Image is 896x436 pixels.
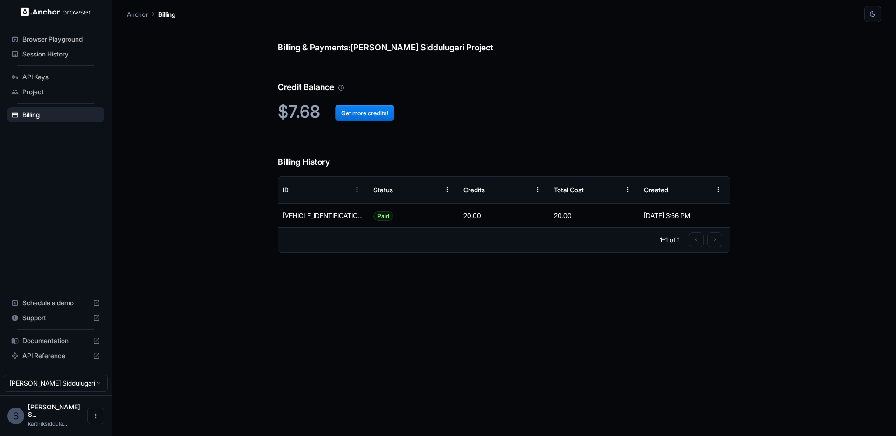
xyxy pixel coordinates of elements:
h2: $7.68 [278,102,730,122]
button: Open menu [87,408,104,424]
span: Session History [22,49,100,59]
h6: Credit Balance [278,62,730,94]
span: Schedule a demo [22,298,89,308]
h6: Billing History [278,137,730,169]
div: Total Cost [554,186,584,194]
div: API Reference [7,348,104,363]
button: Menu [619,181,636,198]
div: API Keys [7,70,104,84]
button: Menu [529,181,546,198]
button: Sort [512,181,529,198]
span: Project [22,87,100,97]
span: Sai Karthik Siddulugari [28,403,80,418]
div: Browser Playground [7,32,104,47]
span: Support [22,313,89,323]
div: ID [283,186,289,194]
span: Documentation [22,336,89,345]
button: Menu [439,181,455,198]
p: Billing [158,9,175,19]
div: Project [7,84,104,99]
span: Paid [374,204,393,228]
span: Billing [22,110,100,120]
div: 3EG32222L93389439 [278,203,369,227]
button: Menu [349,181,365,198]
p: 1–1 of 1 [660,235,679,245]
div: Support [7,310,104,325]
div: S [7,408,24,424]
button: Get more credits! [335,105,394,121]
button: Sort [602,181,619,198]
button: Menu [710,181,727,198]
nav: breadcrumb [127,9,175,19]
img: Anchor Logo [21,7,91,16]
svg: Your credit balance will be consumed as you use the API. Visit the usage page to view a breakdown... [338,84,344,91]
div: 20.00 [459,203,549,227]
div: Schedule a demo [7,295,104,310]
div: Billing [7,107,104,122]
div: Status [373,186,393,194]
p: Anchor [127,9,148,19]
button: Sort [332,181,349,198]
div: Created [644,186,668,194]
div: [DATE] 3:56 PM [644,204,725,227]
span: Browser Playground [22,35,100,44]
span: karthiksiddulagari@gmail.com [28,420,67,427]
div: Credits [463,186,485,194]
h6: Billing & Payments: [PERSON_NAME] Siddulugari Project [278,22,730,55]
span: API Keys [22,72,100,82]
span: API Reference [22,351,89,360]
div: 20.00 [549,203,640,227]
div: Session History [7,47,104,62]
button: Sort [422,181,439,198]
button: Sort [693,181,710,198]
div: Documentation [7,333,104,348]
